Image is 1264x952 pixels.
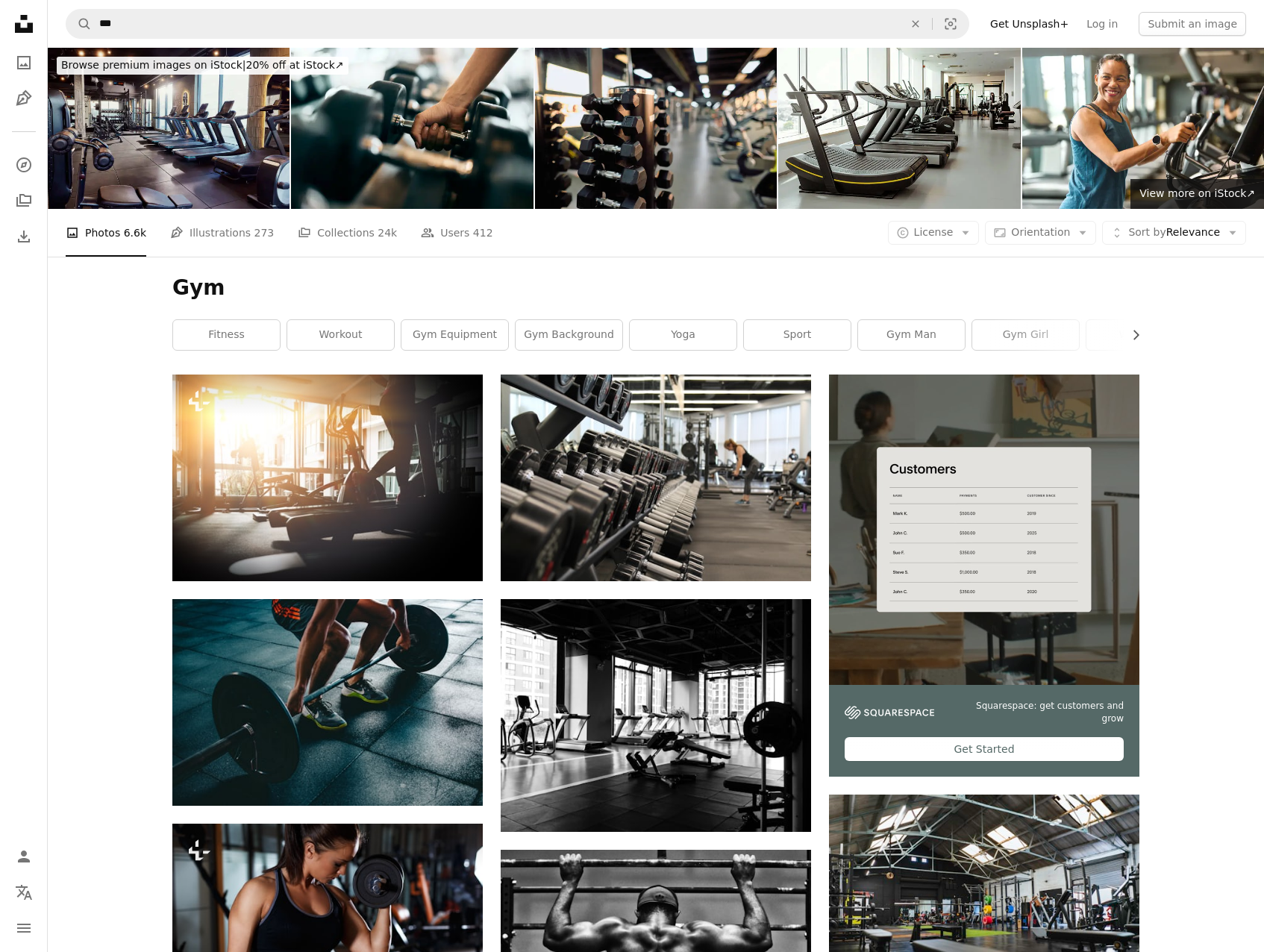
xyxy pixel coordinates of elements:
[1102,221,1246,245] button: Sort byRelevance
[1128,226,1166,238] span: Sort by
[501,471,811,484] a: woman standing surrounded by exercise equipment
[298,209,397,257] a: Collections 24k
[744,320,851,350] a: sport
[9,913,39,943] button: Menu
[66,10,92,38] button: Search Unsplash
[1122,320,1139,350] button: scroll list to the right
[172,275,1139,301] h1: Gym
[1130,179,1264,209] a: View more on iStock↗
[1077,12,1127,36] a: Log in
[9,150,39,180] a: Explore
[9,186,39,216] a: Collections
[899,10,932,38] button: Clear
[401,320,508,350] a: gym equipment
[254,225,275,241] span: 273
[981,12,1077,36] a: Get Unsplash+
[173,320,280,350] a: fitness
[1022,48,1264,209] img: gym sport fitness exercise health healthy woman treadmill training running equipment fit machine ...
[535,48,777,209] img: Dumbbells arranged on rack in modern gym showing equipment for fitness training
[9,842,39,871] a: Log in / Sign up
[421,209,492,257] a: Users 412
[172,599,483,806] img: person about to lift the barbel
[985,221,1096,245] button: Orientation
[829,375,1139,777] a: Squarespace: get customers and growGet Started
[845,706,934,719] img: file-1747939142011-51e5cc87e3c9
[516,320,622,350] a: gym background
[829,375,1139,685] img: file-1747939376688-baf9a4a454ffimage
[501,375,811,581] img: woman standing surrounded by exercise equipment
[66,9,969,39] form: Find visuals sitewide
[48,48,290,209] img: Modern gym with exercise machines.
[9,222,39,251] a: Download History
[845,737,1124,761] div: Get Started
[170,209,274,257] a: Illustrations 273
[888,221,980,245] button: License
[914,226,954,238] span: License
[778,48,1020,209] img: Professional Gym Setup with Cardio Gear
[9,84,39,113] a: Illustrations
[9,48,39,78] a: Photos
[172,695,483,709] a: person about to lift the barbel
[1139,187,1255,199] span: View more on iStock ↗
[57,57,348,75] div: 20% off at iStock ↗
[1086,320,1193,350] a: weights
[291,48,533,209] img: Close-up of a female hand picking up a heavy dumbbell.
[172,927,483,941] a: Young woman exercising with dumbbells in the gym.
[287,320,394,350] a: workout
[972,320,1079,350] a: gym girl
[501,599,811,832] img: gym equipment inside room
[61,59,245,71] span: Browse premium images on iStock |
[933,10,969,38] button: Visual search
[1139,12,1246,36] button: Submit an image
[829,891,1139,904] a: people in a room with a black table and chairs
[48,48,357,84] a: Browse premium images on iStock|20% off at iStock↗
[858,320,965,350] a: gym man
[473,225,493,241] span: 412
[630,320,736,350] a: yoga
[172,471,483,484] a: silhouette image for woman running in a gym on a treadmill concept for exercising, fitness and he...
[9,877,39,907] button: Language
[1011,226,1070,238] span: Orientation
[952,700,1124,725] span: Squarespace: get customers and grow
[378,225,397,241] span: 24k
[501,709,811,722] a: gym equipment inside room
[172,375,483,581] img: silhouette image for woman running in a gym on a treadmill concept for exercising, fitness and he...
[1128,225,1220,240] span: Relevance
